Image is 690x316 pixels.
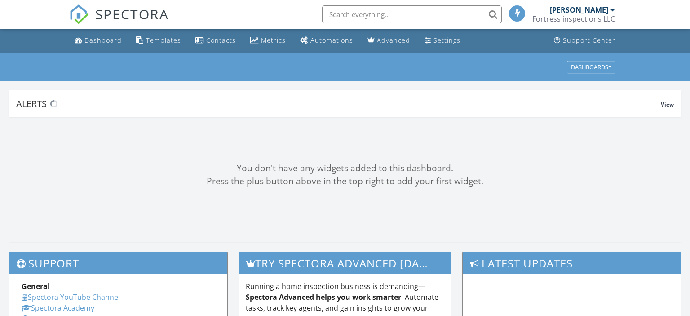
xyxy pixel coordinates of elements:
[22,292,120,302] a: Spectora YouTube Channel
[550,5,608,14] div: [PERSON_NAME]
[16,98,661,110] div: Alerts
[377,36,410,45] div: Advanced
[247,32,289,49] a: Metrics
[463,252,681,274] h3: Latest Updates
[9,175,681,188] div: Press the plus button above in the top right to add your first widget.
[22,303,94,313] a: Spectora Academy
[433,36,460,45] div: Settings
[532,14,615,23] div: Fortress inspections LLC
[364,32,414,49] a: Advanced
[563,36,615,45] div: Support Center
[84,36,122,45] div: Dashboard
[567,61,615,73] button: Dashboards
[246,292,401,302] strong: Spectora Advanced helps you work smarter
[322,5,502,23] input: Search everything...
[146,36,181,45] div: Templates
[421,32,464,49] a: Settings
[9,252,227,274] h3: Support
[69,12,169,31] a: SPECTORA
[22,281,50,291] strong: General
[206,36,236,45] div: Contacts
[133,32,185,49] a: Templates
[261,36,286,45] div: Metrics
[310,36,353,45] div: Automations
[239,252,451,274] h3: Try spectora advanced [DATE]
[550,32,619,49] a: Support Center
[71,32,125,49] a: Dashboard
[192,32,239,49] a: Contacts
[95,4,169,23] span: SPECTORA
[9,162,681,175] div: You don't have any widgets added to this dashboard.
[296,32,357,49] a: Automations (Basic)
[69,4,89,24] img: The Best Home Inspection Software - Spectora
[571,64,611,70] div: Dashboards
[661,101,674,108] span: View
